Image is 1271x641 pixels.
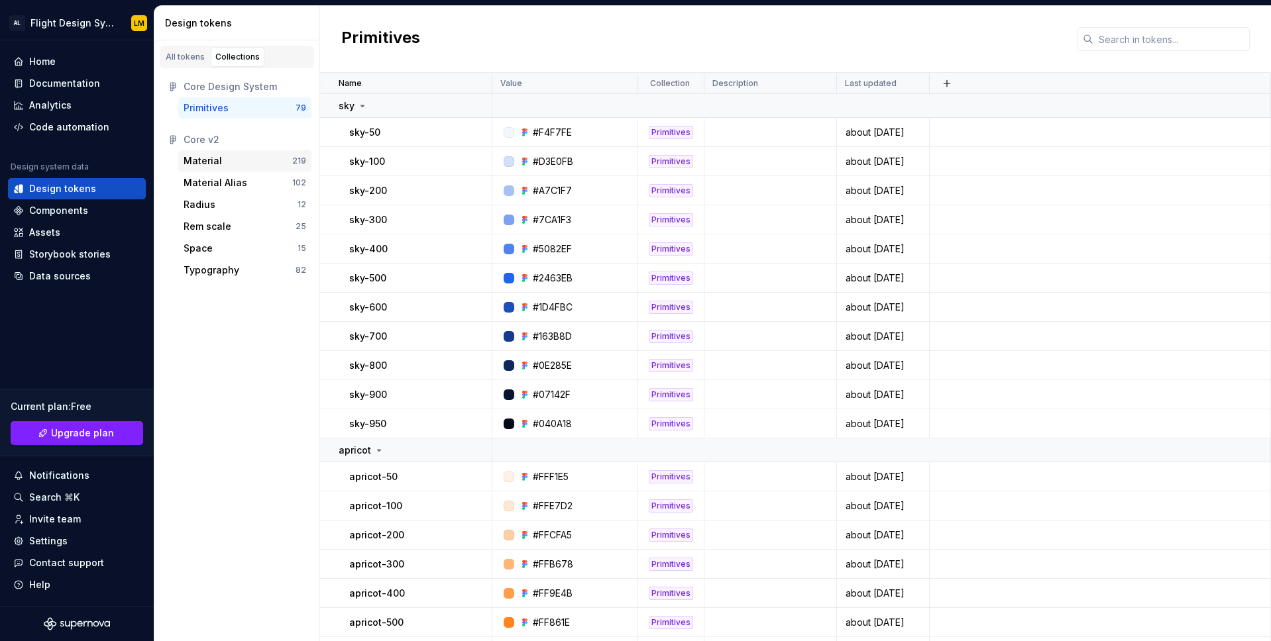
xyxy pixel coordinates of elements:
p: apricot-50 [349,470,398,483]
p: Name [339,78,362,89]
div: Design tokens [29,182,96,195]
a: Design tokens [8,178,146,199]
div: Home [29,55,56,68]
div: Primitives [649,616,693,629]
div: about [DATE] [838,499,928,513]
div: Invite team [29,513,81,526]
input: Search in tokens... [1093,27,1250,51]
div: Primitives [649,301,693,314]
div: Design system data [11,162,89,172]
p: sky-300 [349,213,387,226]
div: #5082EF [533,242,572,256]
div: #0E285E [533,359,572,372]
a: Material219 [178,150,311,172]
p: sky-400 [349,242,388,256]
div: Space [184,242,213,255]
button: Rem scale25 [178,216,311,237]
a: Components [8,200,146,221]
div: #FFB678 [533,558,573,571]
div: about [DATE] [838,417,928,430]
p: Value [500,78,522,89]
div: Primitives [649,213,693,226]
div: about [DATE] [838,359,928,372]
div: about [DATE] [838,242,928,256]
div: Collections [215,52,260,62]
div: Primitives [649,242,693,256]
div: Primitives [649,330,693,343]
div: Primitives [649,499,693,513]
a: Settings [8,530,146,552]
div: Analytics [29,99,72,112]
div: Rem scale [184,220,231,233]
div: #F4F7FE [533,126,572,139]
div: about [DATE] [838,155,928,168]
div: Primitives [649,587,693,600]
div: Contact support [29,556,104,569]
p: apricot [339,444,371,457]
div: Radius [184,198,215,211]
div: 79 [296,103,306,113]
div: #FF9E4B [533,587,573,600]
div: about [DATE] [838,587,928,600]
p: sky-200 [349,184,387,197]
button: Space15 [178,238,311,259]
p: apricot-100 [349,499,402,513]
div: Primitives [649,417,693,430]
div: Assets [29,226,60,239]
a: Data sources [8,266,146,287]
div: LM [134,18,144,28]
button: Primitives79 [178,97,311,119]
div: Primitives [649,184,693,197]
a: Typography82 [178,260,311,281]
div: about [DATE] [838,616,928,629]
div: Core Design System [184,80,306,93]
svg: Supernova Logo [44,617,110,630]
p: apricot-500 [349,616,404,629]
p: Description [712,78,758,89]
div: 25 [296,221,306,232]
p: sky [339,99,355,113]
p: apricot-400 [349,587,405,600]
p: sky-600 [349,301,387,314]
div: about [DATE] [838,558,928,571]
button: Upgrade plan [11,421,143,445]
div: about [DATE] [838,528,928,542]
p: sky-700 [349,330,387,343]
a: Analytics [8,95,146,116]
div: Notifications [29,469,89,482]
a: Code automation [8,117,146,138]
a: Assets [8,222,146,243]
div: #07142F [533,388,571,401]
button: Contact support [8,552,146,573]
button: Search ⌘K [8,487,146,508]
div: Help [29,578,50,591]
div: Primitives [649,470,693,483]
button: Help [8,574,146,595]
div: #7CA1F3 [533,213,571,226]
p: apricot-200 [349,528,404,542]
p: sky-800 [349,359,387,372]
div: Primitives [649,558,693,571]
div: All tokens [166,52,205,62]
div: #FFF1E5 [533,470,569,483]
div: Data sources [29,270,91,283]
button: ALFlight Design SystemLM [3,9,151,37]
div: Primitives [649,388,693,401]
div: Documentation [29,77,100,90]
div: Primitives [649,126,693,139]
button: Radius12 [178,194,311,215]
p: sky-100 [349,155,385,168]
button: Material Alias102 [178,172,311,193]
div: about [DATE] [838,330,928,343]
a: Storybook stories [8,244,146,265]
div: #FF861E [533,616,570,629]
div: Search ⌘K [29,491,80,504]
a: Invite team [8,509,146,530]
div: AL [9,15,25,31]
div: Primitives [649,359,693,372]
